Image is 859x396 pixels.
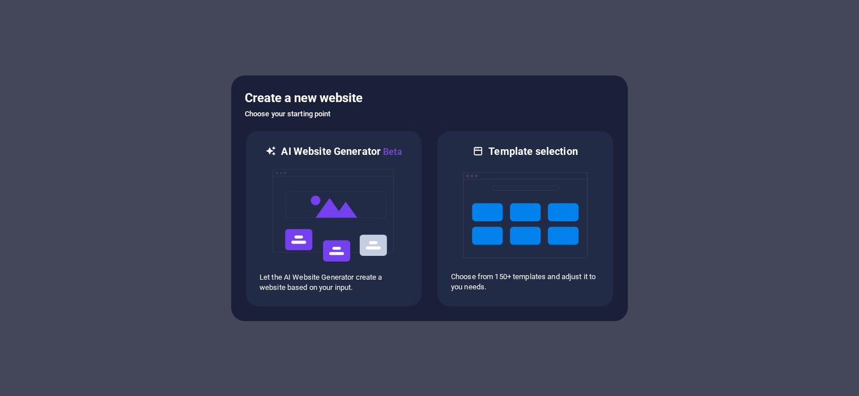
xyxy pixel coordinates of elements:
p: Let the AI Website Generator create a website based on your input. [260,272,408,293]
h6: Choose your starting point [245,107,614,121]
div: AI Website GeneratorBetaaiLet the AI Website Generator create a website based on your input. [245,130,423,307]
div: Template selectionChoose from 150+ templates and adjust it to you needs. [436,130,614,307]
h6: AI Website Generator [281,145,402,159]
p: Choose from 150+ templates and adjust it to you needs. [451,272,599,292]
img: ai [271,159,396,272]
span: Beta [381,146,402,157]
h6: Template selection [488,145,577,158]
h5: Create a new website [245,89,614,107]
